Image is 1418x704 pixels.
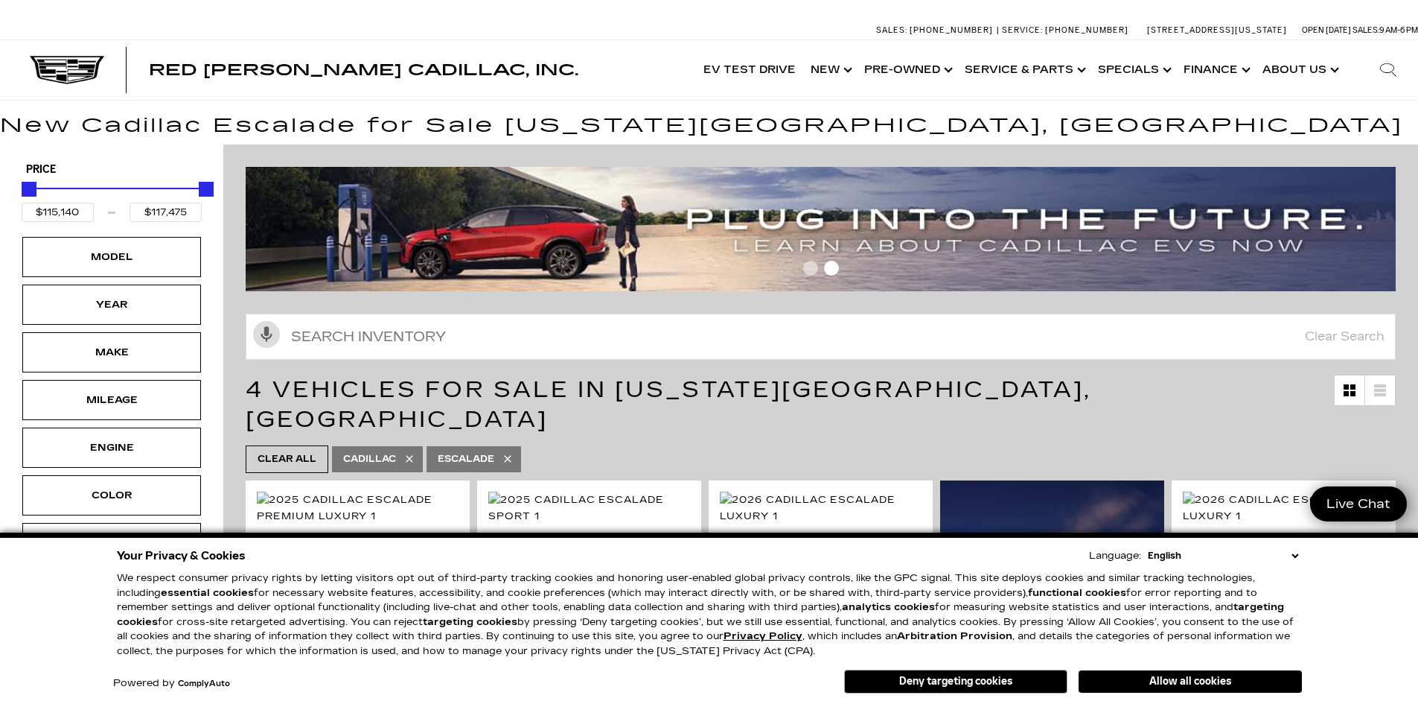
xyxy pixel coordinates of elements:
[22,523,201,563] div: BodystyleBodystyle
[997,26,1132,34] a: Service: [PHONE_NUMBER]
[910,25,993,35] span: [PHONE_NUMBER]
[488,492,692,524] div: 1 / 2
[1028,587,1126,599] strong: functional cookies
[113,679,230,688] div: Powered by
[438,450,494,469] span: Escalade
[1147,25,1287,35] a: [STREET_ADDRESS][US_STATE]
[824,261,839,276] span: Go to slide 2
[1379,25,1418,35] span: 9 AM-6 PM
[1255,40,1344,100] a: About Us
[74,487,149,504] div: Color
[1045,25,1128,35] span: [PHONE_NUMBER]
[488,492,692,524] img: 2025 Cadillac Escalade Sport 1
[246,376,1091,433] span: 4 Vehicles for Sale in [US_STATE][GEOGRAPHIC_DATA], [GEOGRAPHIC_DATA]
[22,475,201,516] div: ColorColor
[488,530,690,547] div: 1 of 13
[22,428,201,468] div: EngineEngine
[22,177,202,222] div: Price
[897,630,1012,642] strong: Arbitration Provision
[117,571,1302,659] p: We respect consumer privacy rights by letting visitors opt out of third-party tracking cookies an...
[253,321,280,348] svg: Click to toggle on voice search
[1176,40,1255,100] a: Finance
[1090,40,1176,100] a: Specials
[696,40,803,100] a: EV Test Drive
[1183,492,1387,524] div: 1 / 2
[74,249,149,265] div: Model
[844,670,1067,694] button: Deny targeting cookies
[842,601,935,613] strong: analytics cookies
[876,25,907,35] span: Sales:
[1352,25,1379,35] span: Sales:
[343,450,396,469] span: Cadillac
[22,203,94,222] input: Minimum
[720,492,924,524] div: 1 / 2
[876,26,997,34] a: Sales: [PHONE_NUMBER]
[26,163,197,177] h5: Price
[257,492,461,524] div: 1 / 2
[724,630,802,642] a: Privacy Policy
[1079,670,1302,693] button: Allow all cookies
[246,167,1407,291] img: ev-blog-post-banners4
[74,296,149,313] div: Year
[117,545,246,566] span: Your Privacy & Cookies
[161,587,254,599] strong: essential cookies
[803,40,857,100] a: New
[178,679,230,688] a: ComplyAuto
[1319,495,1398,513] span: Live Chat
[803,261,818,276] span: Go to slide 1
[857,40,957,100] a: Pre-Owned
[246,314,1396,360] input: Search Inventory
[257,492,461,524] img: 2025 Cadillac Escalade Premium Luxury 1
[1002,25,1043,35] span: Service:
[149,61,578,79] span: Red [PERSON_NAME] Cadillac, Inc.
[22,285,201,325] div: YearYear
[1183,530,1385,547] div: 1 of 13
[74,392,149,408] div: Mileage
[74,344,149,361] div: Make
[957,40,1090,100] a: Service & Parts
[74,440,149,456] div: Engine
[117,601,1284,628] strong: targeting cookies
[1183,492,1387,524] img: 2026 Cadillac Escalade Luxury 1
[720,492,924,524] img: 2026 Cadillac Escalade Luxury 1
[257,530,459,547] div: 1 of 13
[1089,551,1141,561] div: Language:
[22,380,201,420] div: MileageMileage
[22,237,201,277] div: ModelModel
[130,203,202,222] input: Maximum
[258,450,316,469] span: Clear All
[423,616,517,628] strong: targeting cookies
[30,56,104,84] img: Cadillac Dark Logo with Cadillac White Text
[22,182,36,197] div: Minimum Price
[720,530,922,547] div: 1 of 13
[149,63,578,77] a: Red [PERSON_NAME] Cadillac, Inc.
[22,332,201,372] div: MakeMake
[1310,486,1407,521] a: Live Chat
[199,182,214,197] div: Maximum Price
[1302,25,1351,35] span: Open [DATE]
[1144,548,1302,563] select: Language Select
